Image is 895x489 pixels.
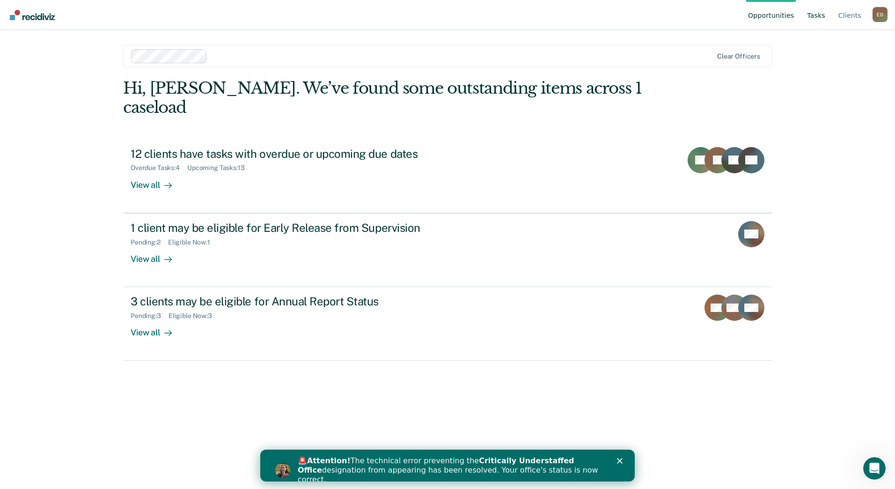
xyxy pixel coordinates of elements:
[10,10,55,20] img: Recidiviz
[131,221,459,235] div: 1 client may be eligible for Early Release from Supervision
[131,246,183,264] div: View all
[123,287,772,361] a: 3 clients may be eligible for Annual Report StatusPending:3Eligible Now:3View all
[131,295,459,308] div: 3 clients may be eligible for Annual Report Status
[131,172,183,190] div: View all
[168,238,218,246] div: Eligible Now : 1
[123,79,642,117] div: Hi, [PERSON_NAME]. We’ve found some outstanding items across 1 caseload
[131,312,169,320] div: Pending : 3
[131,164,187,172] div: Overdue Tasks : 4
[131,320,183,338] div: View all
[131,147,459,161] div: 12 clients have tasks with overdue or upcoming due dates
[123,213,772,287] a: 1 client may be eligible for Early Release from SupervisionPending:2Eligible Now:1View all
[47,7,90,15] b: Attention!
[357,8,366,14] div: Close
[187,164,252,172] div: Upcoming Tasks : 13
[37,7,314,25] b: Critically Understaffed Office
[873,7,888,22] button: Profile dropdown button
[717,52,760,60] div: Clear officers
[123,140,772,213] a: 12 clients have tasks with overdue or upcoming due datesOverdue Tasks:4Upcoming Tasks:13View all
[131,238,168,246] div: Pending : 2
[260,450,635,482] iframe: Intercom live chat banner
[873,7,888,22] div: E D
[863,457,886,480] iframe: Intercom live chat
[169,312,220,320] div: Eligible Now : 3
[37,7,345,35] div: 🚨 The technical error preventing the designation from appearing has been resolved. Your office's ...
